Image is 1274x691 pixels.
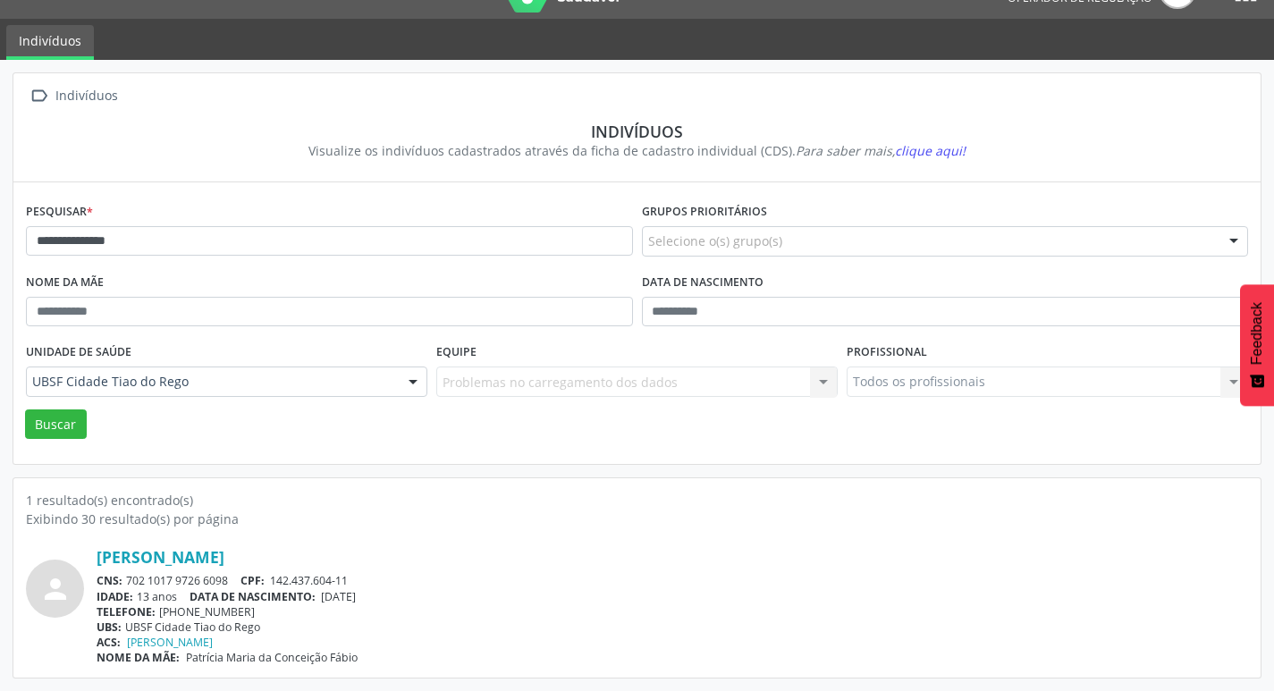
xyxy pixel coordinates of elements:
[186,650,358,665] span: Patrícia Maria da Conceição Fábio
[26,491,1248,510] div: 1 resultado(s) encontrado(s)
[26,339,131,367] label: Unidade de saúde
[240,573,265,588] span: CPF:
[97,619,1248,635] div: UBSF Cidade Tiao do Rego
[39,573,72,605] i: person
[321,589,356,604] span: [DATE]
[642,269,764,297] label: Data de nascimento
[97,589,1248,604] div: 13 anos
[25,409,87,440] button: Buscar
[32,373,391,391] span: UBSF Cidade Tiao do Rego
[97,604,156,619] span: TELEFONE:
[97,619,122,635] span: UBS:
[796,142,966,159] i: Para saber mais,
[97,589,133,604] span: IDADE:
[270,573,348,588] span: 142.437.604-11
[1240,284,1274,406] button: Feedback - Mostrar pesquisa
[26,198,93,226] label: Pesquisar
[26,510,1248,528] div: Exibindo 30 resultado(s) por página
[26,269,104,297] label: Nome da mãe
[97,547,224,567] a: [PERSON_NAME]
[6,25,94,60] a: Indivíduos
[38,122,1236,141] div: Indivíduos
[436,339,477,367] label: Equipe
[97,604,1248,619] div: [PHONE_NUMBER]
[26,83,121,109] a:  Indivíduos
[26,83,52,109] i: 
[52,83,121,109] div: Indivíduos
[97,635,121,650] span: ACS:
[190,589,316,604] span: DATA DE NASCIMENTO:
[127,635,213,650] a: [PERSON_NAME]
[97,573,1248,588] div: 702 1017 9726 6098
[648,232,782,250] span: Selecione o(s) grupo(s)
[97,650,180,665] span: NOME DA MÃE:
[642,198,767,226] label: Grupos prioritários
[97,573,122,588] span: CNS:
[895,142,966,159] span: clique aqui!
[38,141,1236,160] div: Visualize os indivíduos cadastrados através da ficha de cadastro individual (CDS).
[847,339,927,367] label: Profissional
[1249,302,1265,365] span: Feedback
